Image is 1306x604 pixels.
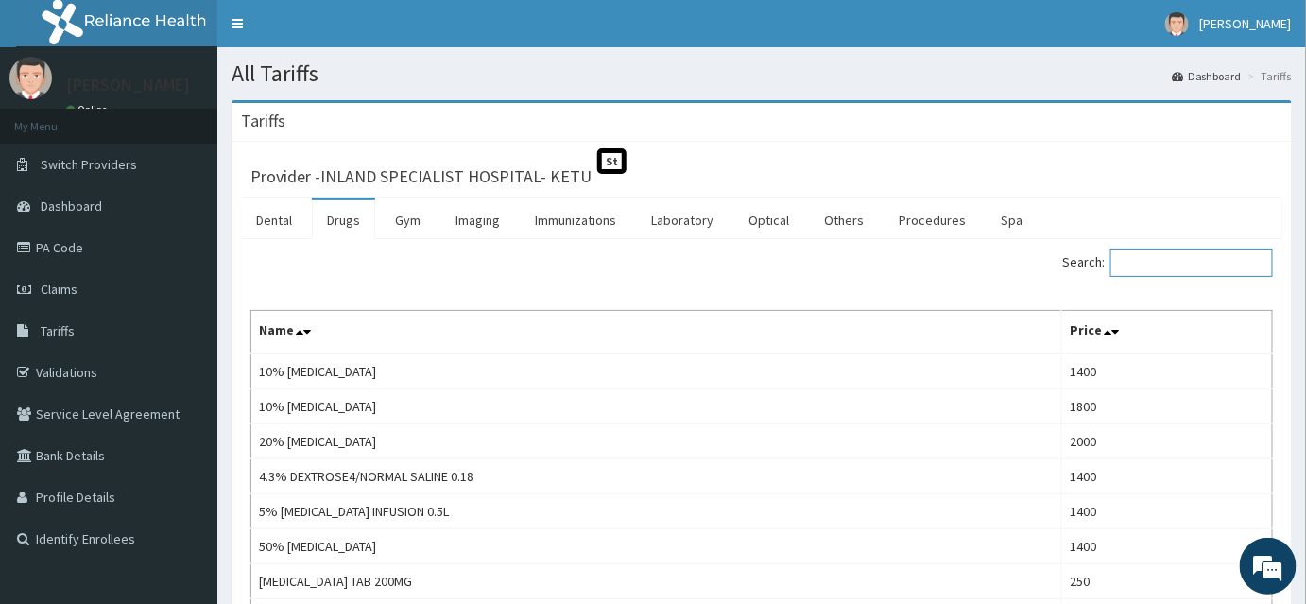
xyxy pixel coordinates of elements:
a: Procedures [884,200,981,240]
li: Tariffs [1244,68,1292,84]
span: St [597,148,627,174]
td: 1400 [1062,529,1273,564]
td: 10% [MEDICAL_DATA] [251,354,1062,389]
a: Dashboard [1172,68,1242,84]
td: 10% [MEDICAL_DATA] [251,389,1062,424]
td: 50% [MEDICAL_DATA] [251,529,1062,564]
p: [PERSON_NAME] [66,77,190,94]
input: Search: [1110,249,1273,277]
td: 1400 [1062,459,1273,494]
span: [PERSON_NAME] [1200,15,1292,32]
th: Price [1062,311,1273,354]
a: Immunizations [520,200,631,240]
span: Dashboard [41,198,102,215]
a: Imaging [440,200,515,240]
h3: Tariffs [241,112,285,129]
span: Switch Providers [41,156,137,173]
td: 20% [MEDICAL_DATA] [251,424,1062,459]
a: Optical [733,200,804,240]
span: Claims [41,281,77,298]
a: Gym [380,200,436,240]
span: Tariffs [41,322,75,339]
a: Others [809,200,879,240]
td: 5% [MEDICAL_DATA] INFUSION 0.5L [251,494,1062,529]
td: [MEDICAL_DATA] TAB 200MG [251,564,1062,599]
img: User Image [9,57,52,99]
a: Laboratory [636,200,729,240]
td: 250 [1062,564,1273,599]
td: 1400 [1062,354,1273,389]
td: 1400 [1062,494,1273,529]
h1: All Tariffs [232,61,1292,86]
td: 1800 [1062,389,1273,424]
td: 4.3% DEXTROSE4/NORMAL SALINE 0.18 [251,459,1062,494]
a: Dental [241,200,307,240]
h3: Provider - INLAND SPECIALIST HOSPITAL- KETU [250,168,592,185]
a: Drugs [312,200,375,240]
th: Name [251,311,1062,354]
label: Search: [1062,249,1273,277]
td: 2000 [1062,424,1273,459]
img: User Image [1165,12,1189,36]
a: Spa [986,200,1038,240]
a: Online [66,103,112,116]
